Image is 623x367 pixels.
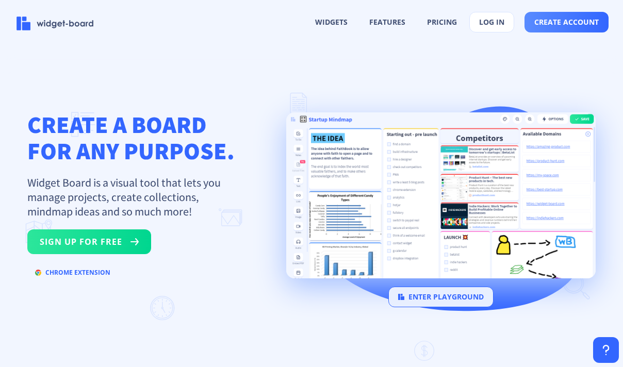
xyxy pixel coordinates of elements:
[17,16,94,30] img: logo-name.svg
[27,175,234,219] p: Widget Board is a visual tool that lets you manage projects, create collections, mindmap ideas an...
[534,18,599,26] span: create account
[469,12,514,32] button: log in
[27,229,151,254] button: sign up for free
[418,12,466,32] button: pricing
[27,111,235,164] h1: CREATE A BOARD FOR ANY PURPOSE.
[306,12,357,32] button: widgets
[35,270,41,276] img: chrome.svg
[27,271,118,280] a: chrome extension
[398,294,404,300] img: logo.svg
[388,287,494,307] button: enter playground
[524,12,609,32] button: create account
[27,264,118,281] button: chrome extension
[360,12,415,32] button: features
